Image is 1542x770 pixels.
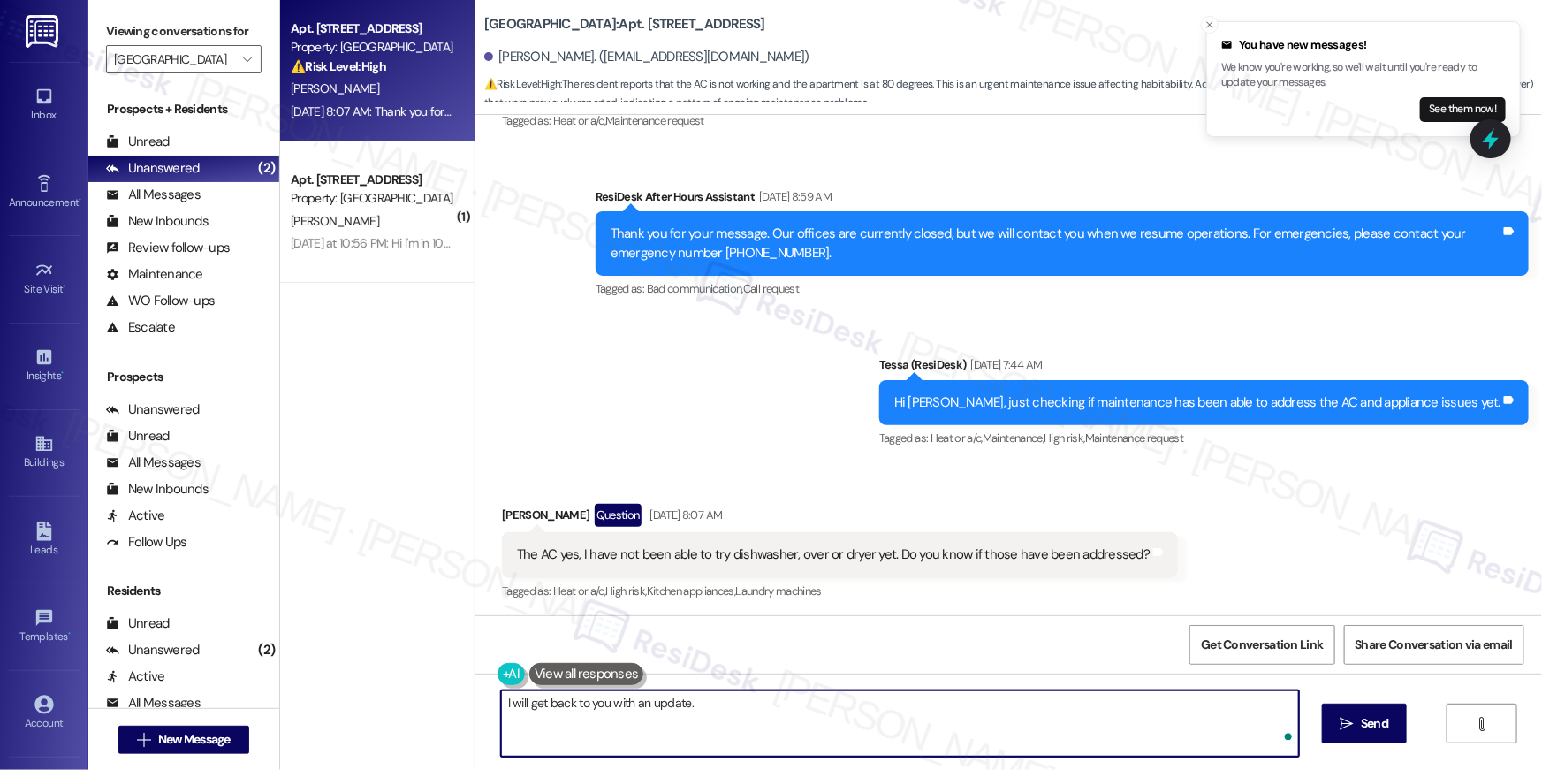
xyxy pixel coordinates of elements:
[106,533,187,552] div: Follow Ups
[743,281,799,296] span: Call request
[106,133,170,151] div: Unread
[1221,60,1506,91] p: We know you're working, so we'll wait until you're ready to update your messages.
[553,113,605,128] span: Heat or a/c ,
[501,690,1299,757] textarea: To enrich screen reader interactions, please activate Accessibility in Grammarly extension settings
[106,400,200,419] div: Unanswered
[9,255,80,303] a: Site Visit •
[158,730,231,749] span: New Message
[79,194,81,206] span: •
[291,235,715,251] div: [DATE] at 10:56 PM: Hi I'm in 10B2 and I need to do a pest control order for roaches .
[254,637,279,664] div: (2)
[1344,625,1524,665] button: Share Conversation via email
[967,355,1043,374] div: [DATE] 7:44 AM
[291,38,454,57] div: Property: [GEOGRAPHIC_DATA]
[484,48,809,66] div: [PERSON_NAME]. ([EMAIL_ADDRESS][DOMAIN_NAME])
[106,239,230,257] div: Review follow-ups
[1044,431,1085,446] span: High risk ,
[1341,717,1354,731] i: 
[291,171,454,189] div: Apt. [STREET_ADDRESS]
[291,19,454,38] div: Apt. [STREET_ADDRESS]
[106,212,209,231] div: New Inbounds
[596,187,1529,212] div: ResiDesk After Hours Assistant
[646,506,723,524] div: [DATE] 8:07 AM
[1085,431,1184,446] span: Maintenance request
[68,628,71,640] span: •
[9,603,80,651] a: Templates •
[106,667,165,686] div: Active
[484,75,1542,113] span: : The resident reports that the AC is not working and the apartment is at 80 degrees. This is an ...
[9,81,80,129] a: Inbox
[1221,36,1506,54] div: You have new messages!
[106,159,200,178] div: Unanswered
[553,583,605,598] span: Heat or a/c ,
[879,425,1529,451] div: Tagged as:
[26,15,62,48] img: ResiDesk Logo
[484,77,560,91] strong: ⚠️ Risk Level: High
[605,583,647,598] span: High risk ,
[106,641,200,659] div: Unanswered
[106,186,201,204] div: All Messages
[9,429,80,476] a: Buildings
[137,733,150,747] i: 
[735,583,822,598] span: Laundry machines
[106,427,170,446] div: Unread
[1322,704,1408,743] button: Send
[291,103,1363,119] div: [DATE] 8:07 AM: Thank you for your message. Our offices are currently closed, but we will contact...
[484,15,765,34] b: [GEOGRAPHIC_DATA]: Apt. [STREET_ADDRESS]
[755,187,832,206] div: [DATE] 8:59 AM
[291,80,379,96] span: [PERSON_NAME]
[106,265,203,284] div: Maintenance
[106,292,215,310] div: WO Follow-ups
[106,18,262,45] label: Viewing conversations for
[106,614,170,633] div: Unread
[502,578,1178,604] div: Tagged as:
[88,368,279,386] div: Prospects
[596,276,1529,301] div: Tagged as:
[879,355,1529,380] div: Tessa (ResiDesk)
[647,583,736,598] span: Kitchen appliances ,
[242,52,252,66] i: 
[106,694,201,713] div: All Messages
[502,504,1178,532] div: [PERSON_NAME]
[1201,636,1323,654] span: Get Conversation Link
[9,690,80,737] a: Account
[517,545,1150,564] div: The AC yes, I have not been able to try dishwasher, over or dryer yet. Do you know if those have ...
[1201,16,1219,34] button: Close toast
[88,100,279,118] div: Prospects + Residents
[1356,636,1513,654] span: Share Conversation via email
[1476,717,1489,731] i: 
[611,225,1500,263] div: Thank you for your message. Our offices are currently closed, but we will contact you when we res...
[291,213,379,229] span: [PERSON_NAME]
[106,318,175,337] div: Escalate
[291,58,386,74] strong: ⚠️ Risk Level: High
[1189,625,1334,665] button: Get Conversation Link
[1361,714,1388,733] span: Send
[502,108,898,133] div: Tagged as:
[254,155,279,182] div: (2)
[9,516,80,564] a: Leads
[118,726,249,754] button: New Message
[114,45,233,73] input: All communities
[61,367,64,379] span: •
[931,431,983,446] span: Heat or a/c ,
[983,431,1044,446] span: Maintenance ,
[9,342,80,390] a: Insights •
[894,393,1500,412] div: Hi [PERSON_NAME], just checking if maintenance has been able to address the AC and appliance issu...
[291,189,454,208] div: Property: [GEOGRAPHIC_DATA]
[106,507,165,525] div: Active
[605,113,704,128] span: Maintenance request
[88,582,279,600] div: Residents
[106,454,201,472] div: All Messages
[1420,97,1506,122] button: See them now!
[64,280,66,293] span: •
[106,480,209,499] div: New Inbounds
[595,504,642,526] div: Question
[647,281,743,296] span: Bad communication ,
